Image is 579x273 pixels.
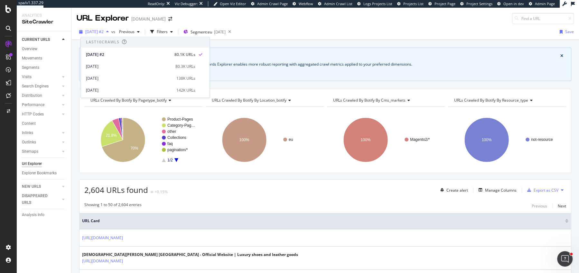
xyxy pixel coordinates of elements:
[448,112,566,168] svg: A chart.
[175,64,195,69] div: 80.3K URLs
[22,36,60,43] a: CURRENT URLS
[22,212,67,218] a: Analysis Info
[428,1,455,6] a: Project Page
[87,61,563,67] div: While the Site Explorer provides crawl metrics by URL, the RealKeywords Explorer enables more rob...
[210,95,318,105] h4: URLs Crawled By Botify By location_botify
[90,97,167,103] span: URLs Crawled By Botify By pagetype_botify
[22,193,60,206] a: DISAPPEARED URLS
[191,29,212,35] span: Segment: eu
[22,170,67,177] a: Explorer Bookmarks
[22,139,60,146] a: Outlinks
[251,1,288,6] a: Admin Crawl Page
[22,92,42,99] div: Distribution
[446,187,468,193] div: Create alert
[220,1,246,6] span: Open Viz Editor
[117,27,142,37] button: Previous
[293,1,313,6] a: Webflow
[410,137,430,142] text: Magento2/*
[94,53,560,59] div: Crawl metrics are now in the RealKeywords Explorer
[176,76,195,81] div: 138K URLs
[434,1,455,6] span: Project Page
[22,13,66,18] div: Analytics
[148,27,175,37] button: Filters
[535,1,555,6] span: Admin Page
[86,64,172,69] div: [DATE]
[559,52,565,60] button: close banner
[453,95,560,105] h4: URLs Crawled By Botify By resource_type
[22,120,36,127] div: Content
[239,138,249,142] text: 100%
[454,97,528,103] span: URLs Crawled By Botify By resource_type
[168,17,172,21] div: arrow-right-arrow-left
[357,1,392,6] a: Logs Projects List
[22,102,60,108] a: Performance
[503,1,524,6] span: Open in dev
[167,158,173,162] text: 1/2
[22,139,36,146] div: Outlinks
[151,191,153,193] img: Equal
[22,160,67,167] a: Url Explorer
[22,183,41,190] div: NEW URLS
[438,185,468,195] button: Create alert
[181,27,226,37] button: Segment:eu[DATE]
[360,138,370,142] text: 100%
[106,133,117,138] text: 21.8%
[174,52,195,58] div: 80.1K URLs
[22,55,67,62] a: Movements
[525,185,558,195] button: Export as CSV
[84,112,202,168] div: A chart.
[22,83,49,90] div: Search Engines
[77,13,129,24] div: URL Explorer
[84,202,142,210] div: Showing 1 to 50 of 2,604 entries
[397,1,424,6] a: Projects List
[86,40,119,45] div: Last 10 Crawls
[557,27,574,37] button: Save
[77,27,111,37] button: [DATE] #2
[82,258,123,264] a: [URL][DOMAIN_NAME]
[148,1,165,6] div: ReadOnly:
[22,148,60,155] a: Sitemaps
[86,87,173,93] div: [DATE]
[333,97,406,103] span: URLs Crawled By Botify By cms_markets
[22,46,67,52] a: Overview
[131,16,166,22] div: [DOMAIN_NAME]
[332,95,439,105] h4: URLs Crawled By Botify By cms_markets
[22,64,39,71] div: Segments
[167,135,186,140] text: Collections
[85,29,104,34] span: 2025 Sep. 12th #2
[482,138,492,142] text: 100%
[403,1,424,6] span: Projects List
[22,183,60,190] a: NEW URLS
[476,186,517,194] button: Manage Columns
[206,112,324,168] svg: A chart.
[22,74,60,80] a: Visits
[86,76,173,81] div: [DATE]
[213,1,246,6] a: Open Viz Editor
[22,212,44,218] div: Analysis Info
[22,74,32,80] div: Visits
[167,141,173,146] text: faq
[22,46,37,52] div: Overview
[497,1,524,6] a: Open in dev
[565,29,574,34] div: Save
[22,64,67,71] a: Segments
[327,112,445,168] svg: A chart.
[460,1,492,6] a: Project Settings
[130,146,138,150] text: 70%
[167,117,193,122] text: Product-Pages
[22,102,44,108] div: Performance
[531,137,553,142] text: not-resource
[318,1,352,6] a: Admin Crawl List
[534,187,558,193] div: Export as CSV
[117,29,135,34] span: Previous
[22,111,44,118] div: HTTP Codes
[466,1,492,6] span: Project Settings
[82,235,123,241] a: [URL][DOMAIN_NAME]
[22,193,54,206] div: DISAPPEARED URLS
[22,130,60,136] a: Inlinks
[257,1,288,6] span: Admin Crawl Page
[175,1,198,6] div: Viz Debugger:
